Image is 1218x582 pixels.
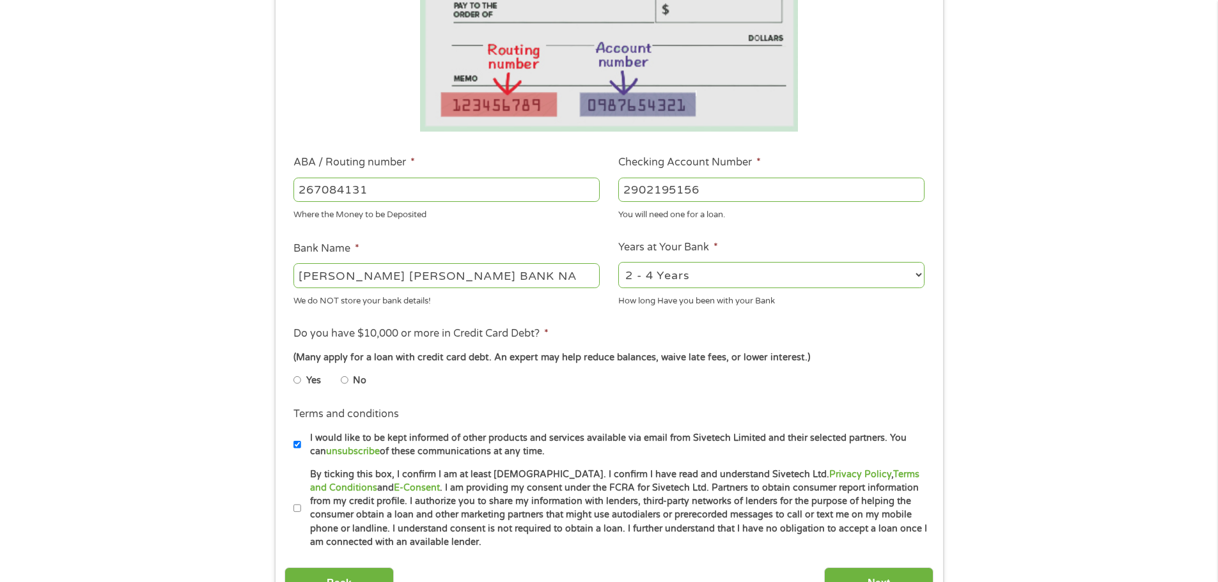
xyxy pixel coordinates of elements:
[293,351,924,365] div: (Many apply for a loan with credit card debt. An expert may help reduce balances, waive late fees...
[301,431,928,459] label: I would like to be kept informed of other products and services available via email from Sivetech...
[293,178,600,202] input: 263177916
[301,468,928,549] label: By ticking this box, I confirm I am at least [DEMOGRAPHIC_DATA]. I confirm I have read and unders...
[293,327,549,341] label: Do you have $10,000 or more in Credit Card Debt?
[326,446,380,457] a: unsubscribe
[293,242,359,256] label: Bank Name
[293,204,600,222] div: Where the Money to be Deposited
[293,156,415,169] label: ABA / Routing number
[618,290,925,307] div: How long Have you been with your Bank
[618,156,761,169] label: Checking Account Number
[353,374,366,388] label: No
[829,469,891,480] a: Privacy Policy
[306,374,321,388] label: Yes
[618,178,925,202] input: 345634636
[618,241,718,254] label: Years at Your Bank
[394,482,440,493] a: E-Consent
[293,408,399,421] label: Terms and conditions
[310,469,919,493] a: Terms and Conditions
[618,204,925,222] div: You will need one for a loan.
[293,290,600,307] div: We do NOT store your bank details!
